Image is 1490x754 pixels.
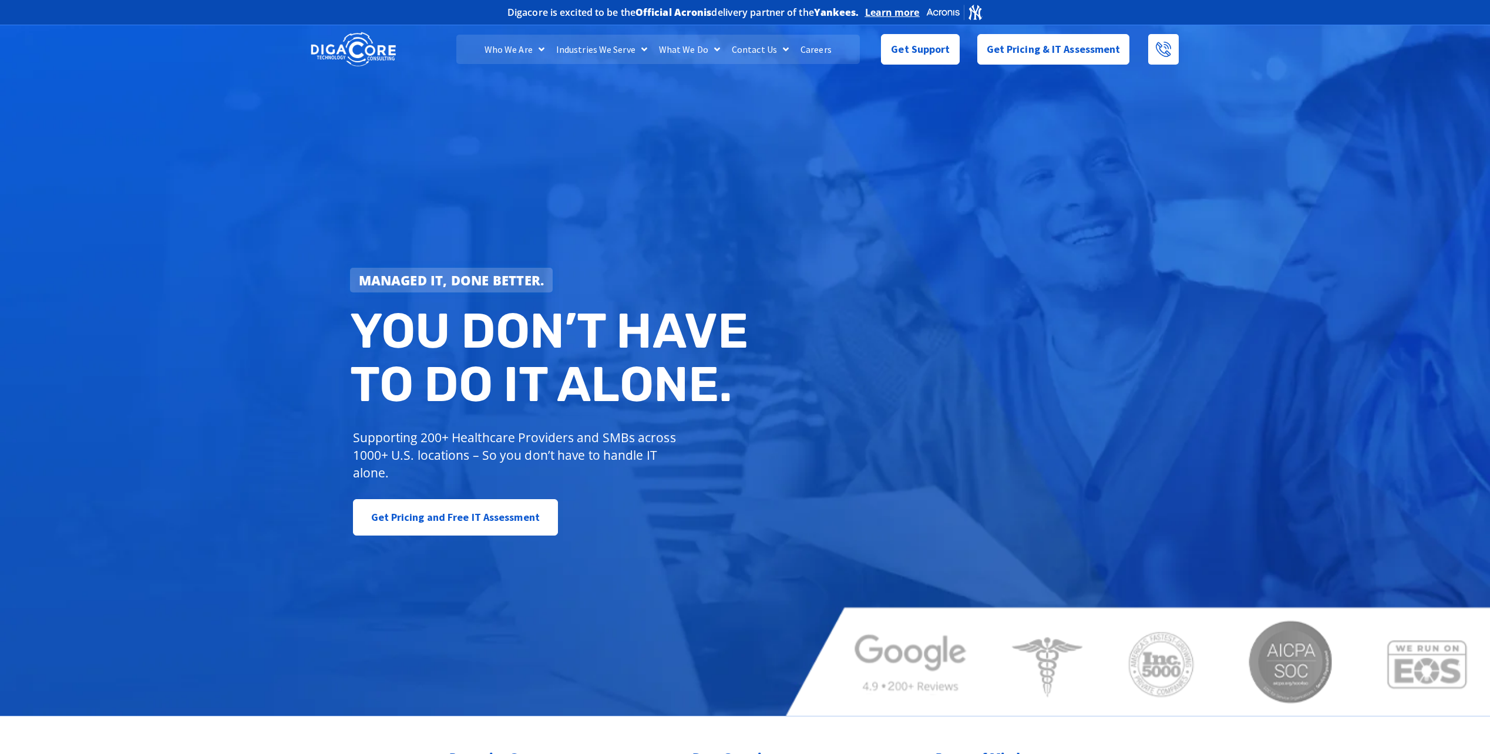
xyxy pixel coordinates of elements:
a: Managed IT, done better. [350,268,553,292]
a: Get Pricing and Free IT Assessment [353,499,558,536]
nav: Menu [456,35,859,64]
span: Get Pricing & IT Assessment [987,38,1121,61]
b: Yankees. [814,6,859,19]
strong: Managed IT, done better. [359,271,544,289]
img: Acronis [926,4,983,21]
a: Learn more [865,6,920,18]
a: Who We Are [479,35,550,64]
a: Contact Us [726,35,795,64]
a: What We Do [653,35,726,64]
a: Industries We Serve [550,35,653,64]
b: Official Acronis [635,6,712,19]
a: Get Pricing & IT Assessment [977,34,1130,65]
a: Careers [795,35,838,64]
p: Supporting 200+ Healthcare Providers and SMBs across 1000+ U.S. locations – So you don’t have to ... [353,429,681,482]
span: Get Pricing and Free IT Assessment [371,506,540,529]
h2: You don’t have to do IT alone. [350,304,754,412]
h2: Digacore is excited to be the delivery partner of the [507,8,859,17]
a: Get Support [881,34,959,65]
span: Get Support [891,38,950,61]
img: DigaCore Technology Consulting [311,31,396,68]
